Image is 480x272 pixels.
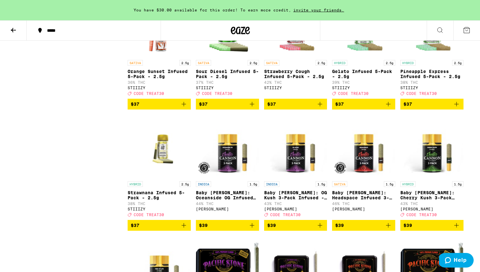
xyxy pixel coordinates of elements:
[196,86,259,90] div: STIIIZY
[338,91,369,96] span: CODE TREAT30
[264,60,279,66] p: SATIVA
[128,115,191,178] img: STIIIZY - Strawnana Infused 5-Pack - 2.5g
[264,115,327,220] a: Open page for Baby Cannon: OG Kush 3-Pack Infused - 1.5g from Jeeter
[196,220,259,231] button: Add to bag
[264,115,327,178] img: Jeeter - Baby Cannon: OG Kush 3-Pack Infused - 1.5g
[439,253,474,269] iframe: Opens a widget where you can find more information
[264,207,327,211] div: [PERSON_NAME]
[128,207,191,211] div: STIIIZY
[452,60,463,66] p: 2.5g
[452,181,463,187] p: 1.5g
[332,80,395,84] p: 39% THC
[196,99,259,109] button: Add to bag
[128,60,143,66] p: SATIVA
[400,115,463,220] a: Open page for Baby Cannon: Cherry Kush 3-Pack Infused - 1.5g from Jeeter
[128,69,191,79] p: Orange Sunset Infused 5-Pack - 2.5g
[400,80,463,84] p: 38% THC
[128,202,191,206] p: 38% THC
[128,80,191,84] p: 36% THC
[196,181,211,187] p: INDICA
[332,99,395,109] button: Add to bag
[134,8,291,12] span: You have $30.00 available for this order! To earn more credit,
[179,60,191,66] p: 2.5g
[264,69,327,79] p: Strawberry Cough Infused 5-Pack - 2.5g
[202,91,232,96] span: CODE TREAT30
[291,8,346,12] span: invite your friends.
[270,213,301,217] span: CODE TREAT30
[196,202,259,206] p: 44% THC
[196,190,259,200] p: Baby [PERSON_NAME]: Oceanside OG Infused 3-Pack - 1.5g
[196,80,259,84] p: 37% THC
[264,190,327,200] p: Baby [PERSON_NAME]: OG Kush 3-Pack Infused - 1.5g
[264,99,327,109] button: Add to bag
[403,223,412,228] span: $39
[400,181,416,187] p: HYBRID
[400,207,463,211] div: [PERSON_NAME]
[196,115,259,178] img: Jeeter - Baby Cannon: Oceanside OG Infused 3-Pack - 1.5g
[332,69,395,79] p: Gelato Infused 5-Pack - 2.5g
[264,181,279,187] p: INDICA
[400,115,463,178] img: Jeeter - Baby Cannon: Cherry Kush 3-Pack Infused - 1.5g
[196,115,259,220] a: Open page for Baby Cannon: Oceanside OG Infused 3-Pack - 1.5g from Jeeter
[400,202,463,206] p: 43% THC
[199,223,208,228] span: $39
[332,207,395,211] div: [PERSON_NAME]
[332,220,395,231] button: Add to bag
[332,181,347,187] p: SATIVA
[406,213,437,217] span: CODE TREAT30
[332,190,395,200] p: Baby [PERSON_NAME]: Headspace Infused 3-Pack - 1.5g
[199,102,208,107] span: $37
[332,115,395,178] img: Jeeter - Baby Cannon: Headspace Infused 3-Pack - 1.5g
[131,102,139,107] span: $37
[400,220,463,231] button: Add to bag
[128,115,191,220] a: Open page for Strawnana Infused 5-Pack - 2.5g from STIIIZY
[264,220,327,231] button: Add to bag
[335,223,344,228] span: $39
[400,69,463,79] p: Pineapple Express Infused 5-Pack - 2.5g
[248,181,259,187] p: 1.5g
[128,86,191,90] div: STIIIZY
[335,102,344,107] span: $37
[400,190,463,200] p: Baby [PERSON_NAME]: Cherry Kush 3-Pack Infused - 1.5g
[128,99,191,109] button: Add to bag
[128,190,191,200] p: Strawnana Infused 5-Pack - 2.5g
[267,223,276,228] span: $39
[196,60,211,66] p: SATIVA
[403,102,412,107] span: $37
[332,86,395,90] div: STIIIZY
[400,86,463,90] div: STIIIZY
[128,220,191,231] button: Add to bag
[264,80,327,84] p: 42% THC
[134,213,164,217] span: CODE TREAT30
[316,181,327,187] p: 1.5g
[332,202,395,206] p: 46% THC
[332,115,395,220] a: Open page for Baby Cannon: Headspace Infused 3-Pack - 1.5g from Jeeter
[264,202,327,206] p: 43% THC
[196,207,259,211] div: [PERSON_NAME]
[332,60,347,66] p: HYBRID
[400,60,416,66] p: HYBRID
[406,91,437,96] span: CODE TREAT30
[196,69,259,79] p: Sour Diesel Infused 5-Pack - 2.5g
[400,99,463,109] button: Add to bag
[134,91,164,96] span: CODE TREAT30
[248,60,259,66] p: 2.5g
[179,181,191,187] p: 2.5g
[128,181,143,187] p: HYBRID
[131,223,139,228] span: $37
[384,181,395,187] p: 1.5g
[267,102,276,107] span: $37
[384,60,395,66] p: 2.5g
[316,60,327,66] p: 2.5g
[264,86,327,90] div: STIIIZY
